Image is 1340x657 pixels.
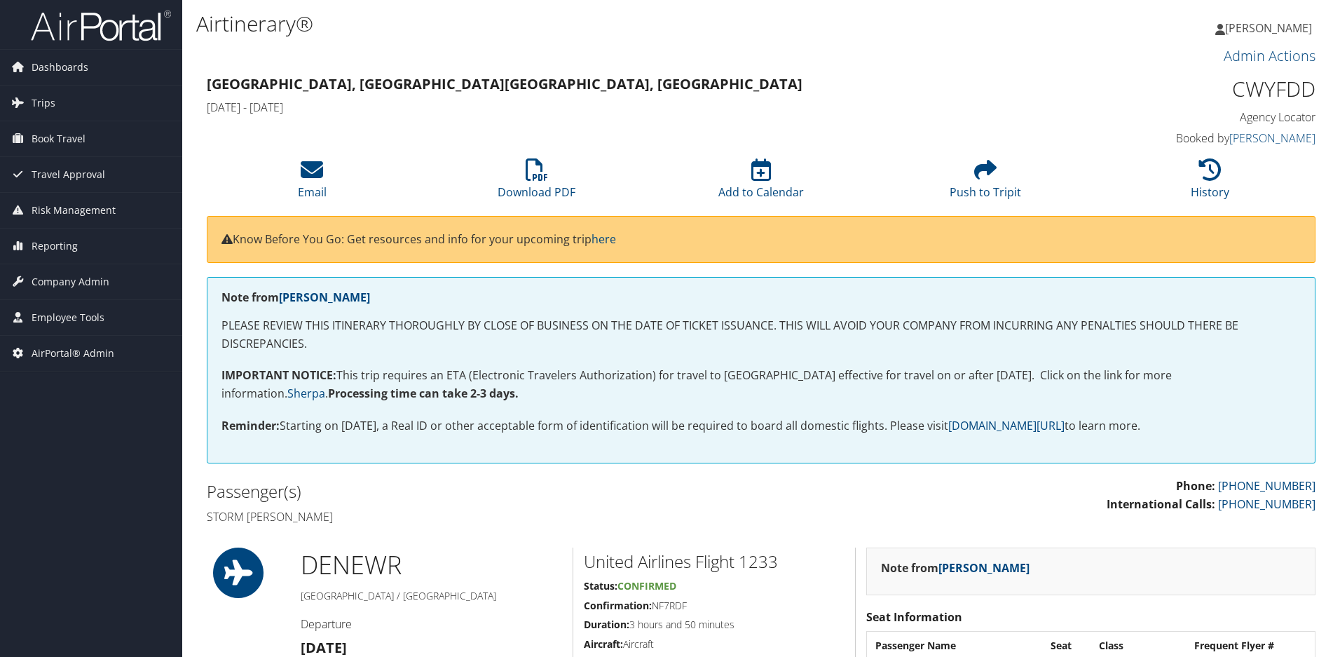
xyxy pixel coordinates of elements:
[221,317,1301,353] p: PLEASE REVIEW THIS ITINERARY THOROUGHLY BY CLOSE OF BUSINESS ON THE DATE OF TICKET ISSUANCE. THIS...
[32,121,86,156] span: Book Travel
[1054,74,1315,104] h1: CWYFDD
[221,418,280,433] strong: Reminder:
[617,579,676,592] span: Confirmed
[221,290,370,305] strong: Note from
[1176,478,1215,494] strong: Phone:
[32,50,88,85] span: Dashboards
[584,637,623,651] strong: Aircraft:
[32,157,105,192] span: Travel Approval
[221,231,1301,249] p: Know Before You Go: Get resources and info for your upcoming trip
[948,418,1065,433] a: [DOMAIN_NAME][URL]
[1225,20,1312,36] span: [PERSON_NAME]
[1229,130,1315,146] a: [PERSON_NAME]
[1224,46,1315,65] a: Admin Actions
[584,599,845,613] h5: NF7RDF
[584,579,617,592] strong: Status:
[301,638,347,657] strong: [DATE]
[584,637,845,651] h5: Aircraft
[207,480,751,503] h2: Passenger(s)
[32,336,114,371] span: AirPortal® Admin
[1215,7,1326,49] a: [PERSON_NAME]
[1054,130,1315,146] h4: Booked by
[718,166,804,200] a: Add to Calendar
[221,367,1301,402] p: This trip requires an ETA (Electronic Travelers Authorization) for travel to [GEOGRAPHIC_DATA] ef...
[32,300,104,335] span: Employee Tools
[584,550,845,574] h2: United Airlines Flight 1233
[1054,109,1315,125] h4: Agency Locator
[950,166,1021,200] a: Push to Tripit
[279,290,370,305] a: [PERSON_NAME]
[301,589,562,603] h5: [GEOGRAPHIC_DATA] / [GEOGRAPHIC_DATA]
[584,618,845,632] h5: 3 hours and 50 minutes
[592,231,616,247] a: here
[32,86,55,121] span: Trips
[498,166,575,200] a: Download PDF
[301,616,562,632] h4: Departure
[866,609,962,625] strong: Seat Information
[584,618,629,631] strong: Duration:
[584,599,652,612] strong: Confirmation:
[207,74,802,93] strong: [GEOGRAPHIC_DATA], [GEOGRAPHIC_DATA] [GEOGRAPHIC_DATA], [GEOGRAPHIC_DATA]
[1218,478,1315,494] a: [PHONE_NUMBER]
[221,417,1301,435] p: Starting on [DATE], a Real ID or other acceptable form of identification will be required to boar...
[207,100,1033,115] h4: [DATE] - [DATE]
[287,386,325,401] a: Sherpa
[1107,496,1215,512] strong: International Calls:
[881,560,1030,576] strong: Note from
[298,166,327,200] a: Email
[938,560,1030,576] a: [PERSON_NAME]
[1191,166,1229,200] a: History
[221,367,336,383] strong: IMPORTANT NOTICE:
[196,9,950,39] h1: Airtinerary®
[328,386,519,401] strong: Processing time can take 2-3 days.
[1218,496,1315,512] a: [PHONE_NUMBER]
[32,193,116,228] span: Risk Management
[32,229,78,264] span: Reporting
[32,264,109,299] span: Company Admin
[207,509,751,524] h4: Storm [PERSON_NAME]
[31,9,171,42] img: airportal-logo.png
[301,548,562,583] h1: DEN EWR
